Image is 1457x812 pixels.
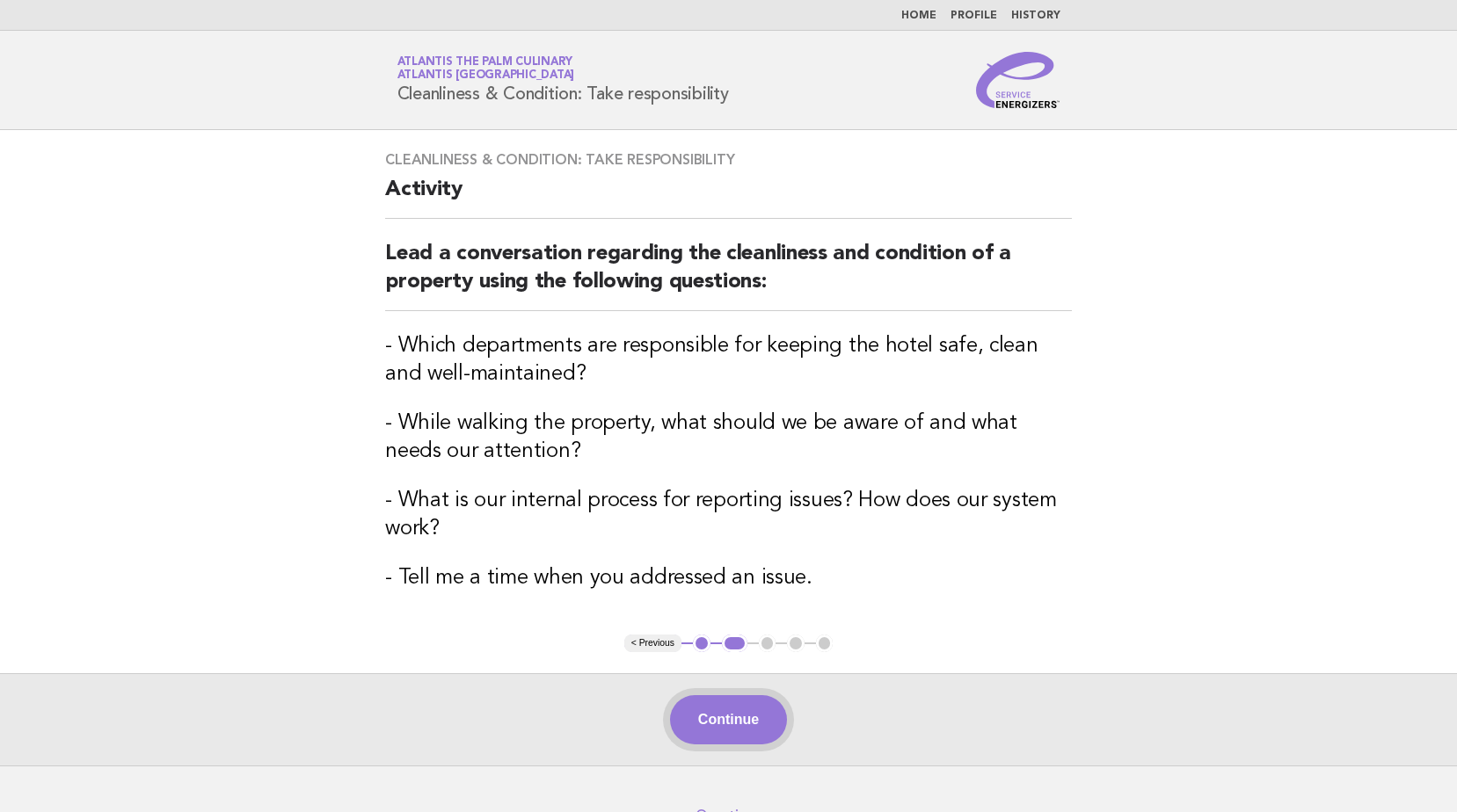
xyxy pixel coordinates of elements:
h3: Cleanliness & Condition: Take responsibility [385,151,1072,169]
button: < Previous [624,634,681,652]
h3: - Tell me a time when you addressed an issue. [385,564,1072,592]
button: Continue [670,695,787,744]
a: Home [901,11,936,21]
button: 2 [722,634,747,652]
button: 1 [693,634,710,652]
span: Atlantis [GEOGRAPHIC_DATA] [397,70,575,82]
h2: Activity [385,176,1072,219]
img: Service Energizers [976,52,1060,108]
a: Atlantis The Palm CulinaryAtlantis [GEOGRAPHIC_DATA] [397,56,575,81]
h1: Cleanliness & Condition: Take responsibility [397,57,729,103]
a: Profile [951,11,997,21]
h3: - What is our internal process for reporting issues? How does our system work? [385,487,1072,543]
h2: Lead a conversation regarding the cleanliness and condition of a property using the following que... [385,240,1072,311]
a: History [1011,11,1060,21]
h3: - While walking the property, what should we be aware of and what needs our attention? [385,410,1072,466]
h3: - Which departments are responsible for keeping the hotel safe, clean and well-maintained? [385,332,1072,388]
